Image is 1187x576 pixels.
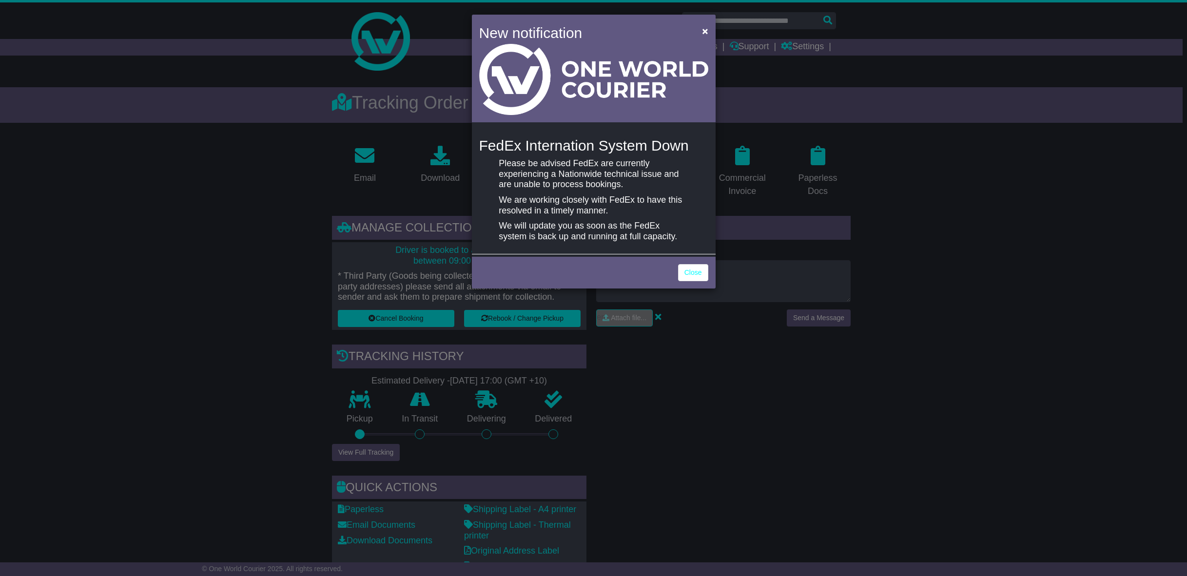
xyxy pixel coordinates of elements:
[479,44,708,115] img: Light
[479,137,708,154] h4: FedEx Internation System Down
[499,158,688,190] p: Please be advised FedEx are currently experiencing a Nationwide technical issue and are unable to...
[678,264,708,281] a: Close
[702,25,708,37] span: ×
[479,22,688,44] h4: New notification
[499,221,688,242] p: We will update you as soon as the FedEx system is back up and running at full capacity.
[697,21,713,41] button: Close
[499,195,688,216] p: We are working closely with FedEx to have this resolved in a timely manner.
